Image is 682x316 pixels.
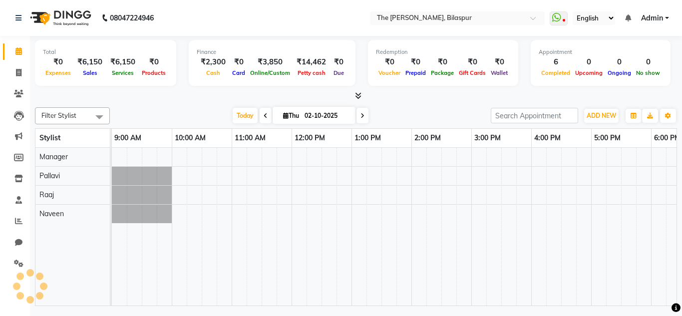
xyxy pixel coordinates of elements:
span: Admin [641,13,663,23]
div: ₹0 [139,56,168,68]
img: logo [25,4,94,32]
span: Completed [539,69,573,76]
div: ₹0 [330,56,347,68]
div: ₹2,300 [197,56,230,68]
span: Stylist [39,133,60,142]
a: 3:00 PM [472,131,503,145]
span: Expenses [43,69,73,76]
span: Prepaid [403,69,428,76]
div: Appointment [539,48,663,56]
div: 6 [539,56,573,68]
span: Cash [204,69,223,76]
span: Due [331,69,346,76]
div: ₹0 [428,56,456,68]
span: Petty cash [295,69,328,76]
span: Products [139,69,168,76]
div: ₹0 [376,56,403,68]
span: Naveen [39,209,64,218]
div: ₹6,150 [106,56,139,68]
span: Today [233,108,258,123]
div: Redemption [376,48,510,56]
a: 1:00 PM [352,131,383,145]
div: ₹14,462 [293,56,330,68]
div: Total [43,48,168,56]
span: Gift Cards [456,69,488,76]
a: 4:00 PM [532,131,563,145]
a: 11:00 AM [232,131,268,145]
a: 12:00 PM [292,131,328,145]
span: Card [230,69,248,76]
span: Pallavi [39,171,60,180]
span: Filter Stylist [41,111,76,119]
span: ADD NEW [587,112,616,119]
input: Search Appointment [491,108,578,123]
a: 10:00 AM [172,131,208,145]
div: 0 [634,56,663,68]
b: 08047224946 [110,4,154,32]
div: ₹0 [456,56,488,68]
div: ₹0 [230,56,248,68]
a: 2:00 PM [412,131,443,145]
span: Package [428,69,456,76]
span: Upcoming [573,69,605,76]
span: Services [109,69,136,76]
a: 9:00 AM [112,131,144,145]
div: ₹6,150 [73,56,106,68]
span: Raaj [39,190,54,199]
div: ₹0 [43,56,73,68]
input: 2025-10-02 [302,108,351,123]
div: 0 [573,56,605,68]
div: ₹0 [403,56,428,68]
span: Sales [80,69,100,76]
div: 0 [605,56,634,68]
span: Ongoing [605,69,634,76]
div: ₹0 [488,56,510,68]
a: 5:00 PM [592,131,623,145]
span: Wallet [488,69,510,76]
button: ADD NEW [584,109,619,123]
span: Online/Custom [248,69,293,76]
span: Voucher [376,69,403,76]
span: No show [634,69,663,76]
span: Thu [281,112,302,119]
div: ₹3,850 [248,56,293,68]
span: Manager [39,152,68,161]
div: Finance [197,48,347,56]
